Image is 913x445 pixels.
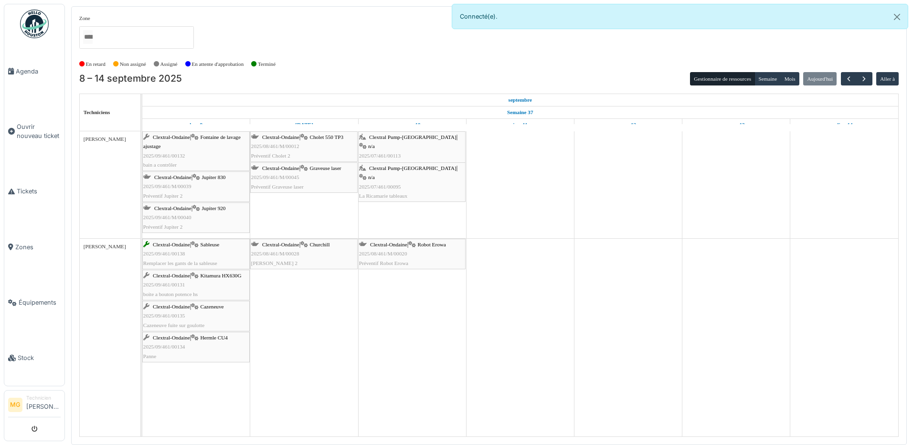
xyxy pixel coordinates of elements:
div: | [359,240,465,268]
span: [PERSON_NAME] [84,136,126,142]
span: Kitamura HX630G [200,273,241,278]
label: En retard [86,60,106,68]
span: Préventif Jupiter 2 [143,224,183,230]
span: Sableuse [200,242,219,247]
button: Suivant [856,72,872,86]
a: Agenda [4,43,64,99]
li: [PERSON_NAME] [26,394,61,415]
span: Préventif Robot Erowa [359,260,408,266]
span: Équipements [19,298,61,307]
button: Gestionnaire de ressources [690,72,755,85]
span: Clextral-Ondaine [153,273,190,278]
input: Tous [83,30,93,44]
span: Stock [18,353,61,362]
span: Zones [15,243,61,252]
div: | [143,271,249,299]
label: Non assigné [120,60,146,68]
span: 2025/09/461/00138 [143,251,185,256]
div: | [251,240,357,268]
span: 2025/09/461/00135 [143,313,185,318]
span: Jupiter 920 [202,205,225,211]
span: Agenda [16,67,61,76]
button: Mois [780,72,799,85]
span: Robot Erowa [417,242,446,247]
span: [PERSON_NAME] 2 [251,260,297,266]
div: Connecté(e). [452,4,908,29]
a: 8 septembre 2025 [187,119,205,131]
a: Zones [4,219,64,275]
span: Clextral-Ondaine [262,134,299,140]
span: Fontaine de lavage ajustage [143,134,241,149]
a: Ouvrir nouveau ticket [4,99,64,164]
span: boite a bouton potence hs [143,291,198,297]
a: Semaine 37 [505,106,535,118]
div: | [251,133,357,160]
span: Clextral-Ondaine [154,174,191,180]
button: Précédent [841,72,857,86]
span: 2025/09/461/00132 [143,153,185,159]
a: 12 septembre 2025 [618,119,639,131]
span: Cazeneuve [200,304,223,309]
a: 14 septembre 2025 [833,119,855,131]
span: Cholet 550 TP3 [309,134,343,140]
span: Clextral-Ondaine [153,304,190,309]
span: 2025/08/461/M/00028 [251,251,299,256]
span: Clextral-Ondaine [262,165,299,171]
span: Clextral-Ondaine [153,242,190,247]
span: Techniciens [84,109,110,115]
li: MG [8,398,22,412]
span: Préventif Jupiter 2 [143,193,183,199]
span: Clextral-Ondaine [154,205,191,211]
span: n/a [368,174,375,180]
span: Hermle CU4 [200,335,227,340]
span: 2025/09/461/00131 [143,282,185,287]
span: Tickets [17,187,61,196]
span: Remplacer les gants de la sableuse [143,260,217,266]
span: La Ricamarie tableaux [359,193,407,199]
label: Zone [79,14,90,22]
span: 2025/08/461/M/00020 [359,251,407,256]
a: 11 septembre 2025 [510,119,530,131]
span: Clextral-Ondaine [153,134,190,140]
a: 13 septembre 2025 [725,119,747,131]
div: | [143,204,249,232]
span: 2025/08/461/M/00012 [251,143,299,149]
div: | [143,133,249,170]
button: Aller à [876,72,899,85]
span: 2025/09/461/M/00039 [143,183,191,189]
span: 2025/07/461/00095 [359,184,401,190]
button: Semaine [754,72,781,85]
div: | [359,133,465,170]
span: Jupiter 830 [202,174,225,180]
div: Technicien [26,394,61,402]
div: | [143,240,249,268]
span: 2025/09/461/M/00040 [143,214,191,220]
a: 8 septembre 2025 [506,94,535,106]
span: 2025/07/461/00113 [359,153,401,159]
span: Préventif Cholet 2 [251,153,290,159]
span: Préventif Graveuse laser [251,184,304,190]
span: Clextral Pump-[GEOGRAPHIC_DATA] [369,165,456,171]
label: Terminé [258,60,276,68]
span: Clextral-Ondaine [262,242,299,247]
div: | [251,164,357,191]
a: Équipements [4,275,64,330]
a: 10 septembre 2025 [402,119,423,131]
span: Panne [143,353,156,359]
a: MG Technicien[PERSON_NAME] [8,394,61,417]
button: Close [886,4,908,30]
button: Aujourd'hui [803,72,837,85]
span: 2025/09/461/M/00045 [251,174,299,180]
div: | [143,333,249,361]
span: Churchill [309,242,329,247]
div: | [143,173,249,201]
span: La ricamarie compresseur [359,162,414,168]
span: bain a contrôler [143,162,177,168]
a: Tickets [4,164,64,219]
span: Graveuse laser [309,165,341,171]
span: Clextral Pump-[GEOGRAPHIC_DATA] [369,134,456,140]
a: 9 septembre 2025 [293,119,316,131]
div: | [359,164,465,201]
div: | [143,302,249,330]
span: Ouvrir nouveau ticket [17,122,61,140]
